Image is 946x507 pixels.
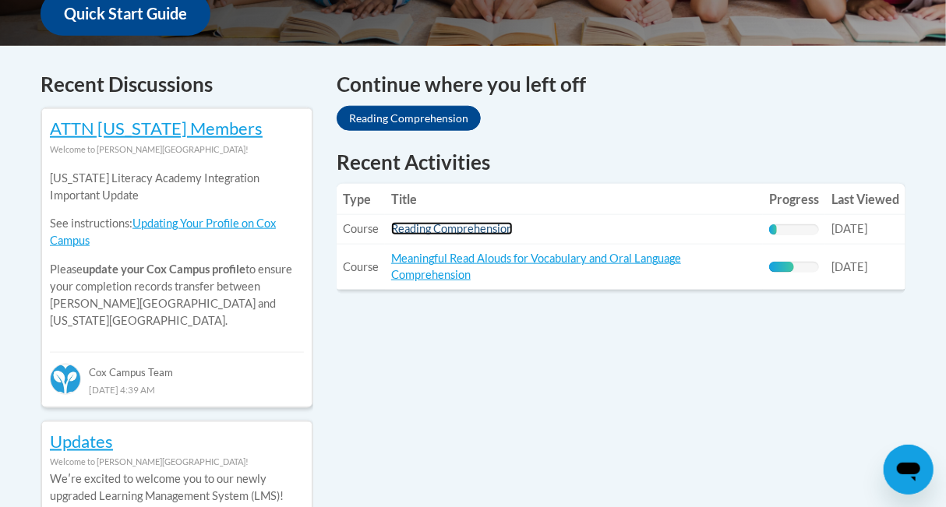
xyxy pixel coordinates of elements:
span: [DATE] [831,260,867,273]
th: Type [337,184,385,215]
img: Cox Campus Team [50,364,81,395]
div: Welcome to [PERSON_NAME][GEOGRAPHIC_DATA]! [50,141,304,158]
iframe: Button to launch messaging window [884,445,934,495]
div: Progress, % [769,224,777,235]
div: Welcome to [PERSON_NAME][GEOGRAPHIC_DATA]! [50,453,304,470]
a: Updating Your Profile on Cox Campus [50,217,276,247]
a: Updates [50,431,113,452]
span: [DATE] [831,222,867,235]
th: Title [385,184,763,215]
div: Progress, % [769,262,794,273]
h4: Recent Discussions [41,69,313,100]
a: ATTN [US_STATE] Members [50,118,263,139]
a: Reading Comprehension [337,106,481,131]
span: Course [343,222,379,235]
th: Progress [763,184,825,215]
h4: Continue where you left off [337,69,905,100]
b: update your Cox Campus profile [83,262,245,276]
div: Cox Campus Team [50,352,304,380]
p: See instructions: [50,215,304,249]
div: [DATE] 4:39 AM [50,381,304,398]
p: [US_STATE] Literacy Academy Integration Important Update [50,170,304,204]
a: Meaningful Read Alouds for Vocabulary and Oral Language Comprehension [391,252,681,281]
h1: Recent Activities [337,148,905,176]
span: Course [343,260,379,273]
a: Reading Comprehension [391,222,513,235]
th: Last Viewed [825,184,905,215]
div: Please to ensure your completion records transfer between [PERSON_NAME][GEOGRAPHIC_DATA] and [US_... [50,158,304,341]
